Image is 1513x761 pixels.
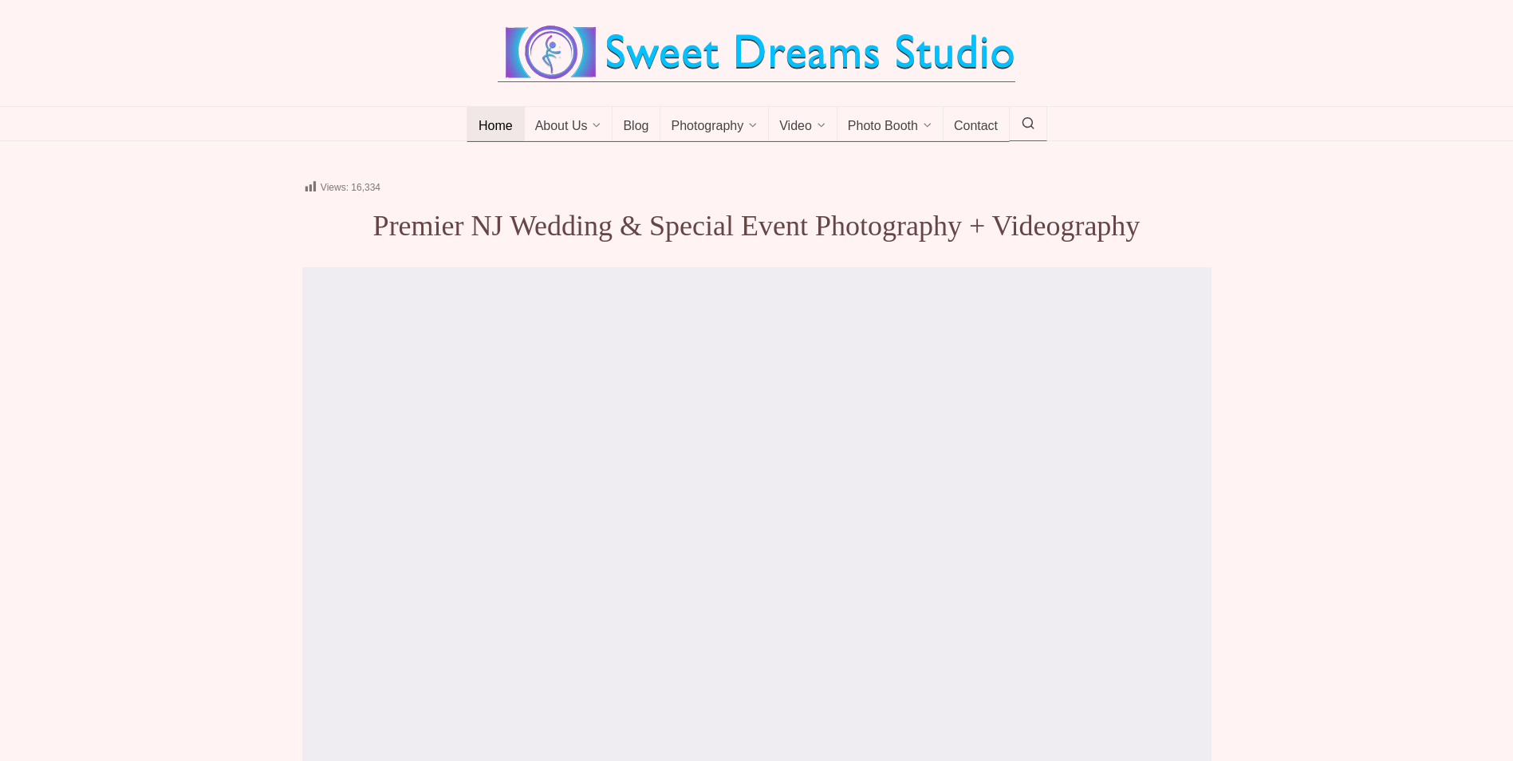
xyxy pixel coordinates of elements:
[623,119,648,135] span: Blog
[779,119,812,135] span: Video
[848,119,918,135] span: Photo Booth
[768,107,837,142] a: Video
[612,107,660,142] a: Blog
[943,107,1010,142] a: Contact
[954,119,998,135] span: Contact
[479,119,513,135] span: Home
[498,24,1015,81] img: Best Wedding Event Photography Photo Booth Videography NJ NY
[535,119,588,135] span: About Us
[467,107,525,142] a: Home
[351,182,380,193] span: 16,334
[321,182,349,193] span: Views:
[373,210,1141,242] span: Premier NJ Wedding & Special Event Photography + Videography
[671,119,743,135] span: Photography
[524,107,613,142] a: About Us
[837,107,944,142] a: Photo Booth
[660,107,769,142] a: Photography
